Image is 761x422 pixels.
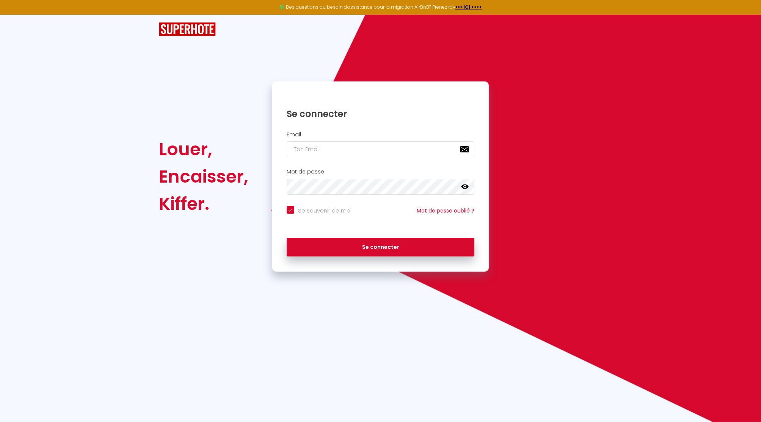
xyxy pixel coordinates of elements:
div: Kiffer. [159,190,248,217]
input: Ton Email [287,141,475,157]
img: SuperHote logo [159,22,216,36]
div: Louer, [159,136,248,163]
button: Se connecter [287,238,475,257]
h1: Se connecter [287,108,475,120]
a: Mot de passe oublié ? [417,207,474,214]
h2: Mot de passe [287,169,475,175]
a: >>> ICI <<<< [455,4,482,10]
h2: Email [287,131,475,138]
div: Encaisser, [159,163,248,190]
